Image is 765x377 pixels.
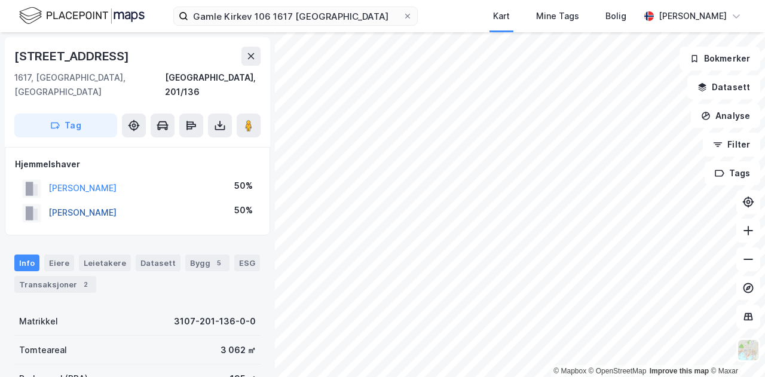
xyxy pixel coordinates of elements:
[234,203,253,217] div: 50%
[165,71,261,99] div: [GEOGRAPHIC_DATA], 201/136
[19,343,67,357] div: Tomteareal
[174,314,256,329] div: 3107-201-136-0-0
[14,71,165,99] div: 1617, [GEOGRAPHIC_DATA], [GEOGRAPHIC_DATA]
[650,367,709,375] a: Improve this map
[19,314,58,329] div: Matrikkel
[659,9,727,23] div: [PERSON_NAME]
[680,47,760,71] button: Bokmerker
[234,255,260,271] div: ESG
[136,255,180,271] div: Datasett
[44,255,74,271] div: Eiere
[19,5,145,26] img: logo.f888ab2527a4732fd821a326f86c7f29.svg
[493,9,510,23] div: Kart
[703,133,760,157] button: Filter
[589,367,647,375] a: OpenStreetMap
[691,104,760,128] button: Analyse
[605,9,626,23] div: Bolig
[213,257,225,269] div: 5
[221,343,256,357] div: 3 062 ㎡
[705,161,760,185] button: Tags
[15,157,260,171] div: Hjemmelshaver
[14,276,96,293] div: Transaksjoner
[185,255,229,271] div: Bygg
[79,255,131,271] div: Leietakere
[705,320,765,377] iframe: Chat Widget
[188,7,403,25] input: Søk på adresse, matrikkel, gårdeiere, leietakere eller personer
[536,9,579,23] div: Mine Tags
[14,114,117,137] button: Tag
[687,75,760,99] button: Datasett
[553,367,586,375] a: Mapbox
[14,255,39,271] div: Info
[14,47,131,66] div: [STREET_ADDRESS]
[79,278,91,290] div: 2
[234,179,253,193] div: 50%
